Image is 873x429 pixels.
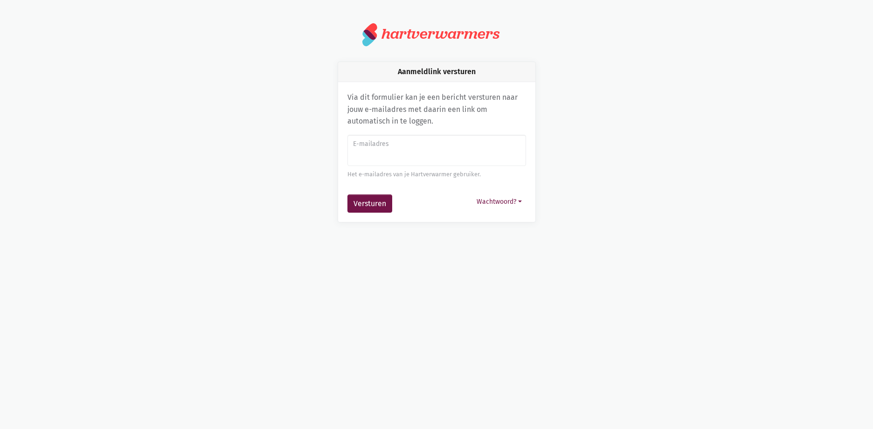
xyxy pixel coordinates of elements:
[347,170,526,179] div: Het e-mailadres van je Hartverwarmer gebruiker.
[381,25,499,42] div: hartverwarmers
[353,139,520,149] label: E-mailadres
[347,135,526,213] form: Aanmeldlink versturen
[347,91,526,127] p: Via dit formulier kan je een bericht versturen naar jouw e-mailadres met daarin een link om autom...
[338,62,535,82] div: Aanmeldlink versturen
[362,22,378,47] img: logo.svg
[347,194,392,213] button: Versturen
[472,194,526,209] button: Wachtwoord?
[362,22,511,47] a: hartverwarmers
